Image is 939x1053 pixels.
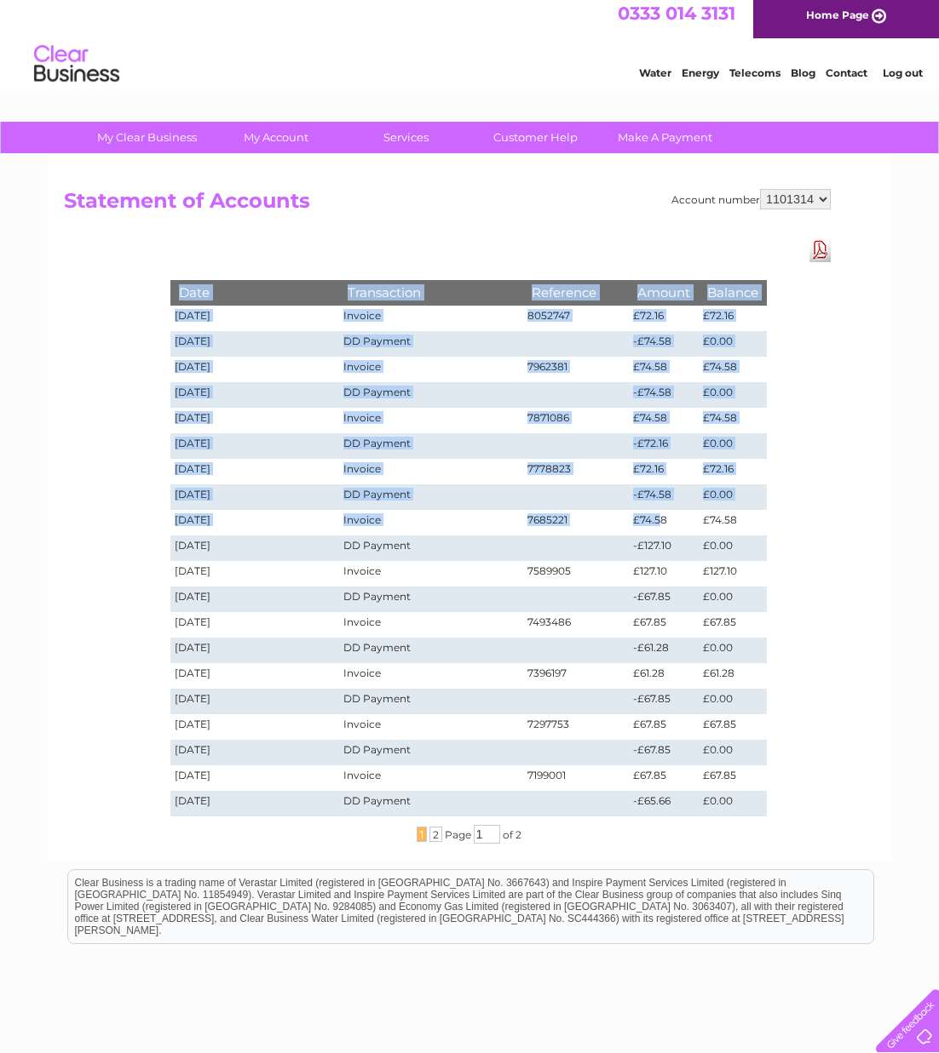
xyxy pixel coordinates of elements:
[699,510,767,535] td: £74.58
[170,765,339,791] td: [DATE]
[523,357,629,382] td: 7962381
[618,9,735,30] a: 0333 014 3131
[170,638,339,663] td: [DATE]
[445,828,471,841] span: Page
[699,689,767,714] td: £0.00
[170,510,339,535] td: [DATE]
[629,689,699,714] td: -£67.85
[523,663,629,689] td: 7396197
[170,535,339,561] td: [DATE]
[339,765,523,791] td: Invoice
[699,587,767,612] td: £0.00
[33,44,120,96] img: logo.png
[699,484,767,510] td: £0.00
[170,280,339,305] th: Date
[339,510,523,535] td: Invoice
[699,638,767,663] td: £0.00
[170,561,339,587] td: [DATE]
[629,561,699,587] td: £127.10
[429,827,442,842] span: 2
[339,587,523,612] td: DD Payment
[339,791,523,816] td: DD Payment
[523,280,629,305] th: Reference
[523,714,629,740] td: 7297753
[170,612,339,638] td: [DATE]
[170,740,339,765] td: [DATE]
[629,484,699,510] td: -£74.58
[170,689,339,714] td: [DATE]
[68,9,873,83] div: Clear Business is a trading name of Verastar Limited (registered in [GEOGRAPHIC_DATA] No. 3667643...
[595,122,735,153] a: Make A Payment
[699,306,767,331] td: £72.16
[339,638,523,663] td: DD Payment
[629,357,699,382] td: £74.58
[339,714,523,740] td: Invoice
[170,306,339,331] td: [DATE]
[629,587,699,612] td: -£67.85
[729,72,781,85] a: Telecoms
[699,331,767,357] td: £0.00
[629,638,699,663] td: -£61.28
[699,740,767,765] td: £0.00
[170,663,339,689] td: [DATE]
[339,382,523,408] td: DD Payment
[629,765,699,791] td: £67.85
[629,459,699,484] td: £72.16
[64,189,831,221] h2: Statement of Accounts
[339,408,523,433] td: Invoice
[699,561,767,587] td: £127.10
[699,280,767,305] th: Balance
[809,237,831,262] a: Download Pdf
[699,663,767,689] td: £61.28
[629,433,699,459] td: -£72.16
[629,791,699,816] td: -£65.66
[523,459,629,484] td: 7778823
[170,382,339,408] td: [DATE]
[417,827,427,842] span: 1
[170,791,339,816] td: [DATE]
[699,714,767,740] td: £67.85
[629,331,699,357] td: -£74.58
[629,280,699,305] th: Amount
[516,828,521,841] span: 2
[699,382,767,408] td: £0.00
[339,535,523,561] td: DD Payment
[523,510,629,535] td: 7685221
[339,357,523,382] td: Invoice
[699,791,767,816] td: £0.00
[339,280,523,305] th: Transaction
[699,408,767,433] td: £74.58
[170,408,339,433] td: [DATE]
[339,689,523,714] td: DD Payment
[523,408,629,433] td: 7871086
[170,714,339,740] td: [DATE]
[339,740,523,765] td: DD Payment
[671,189,831,209] div: Account number
[339,433,523,459] td: DD Payment
[339,612,523,638] td: Invoice
[339,561,523,587] td: Invoice
[629,510,699,535] td: £74.58
[629,535,699,561] td: -£127.10
[629,663,699,689] td: £61.28
[639,72,671,85] a: Water
[629,382,699,408] td: -£74.58
[170,484,339,510] td: [DATE]
[883,72,923,85] a: Log out
[629,306,699,331] td: £72.16
[791,72,815,85] a: Blog
[523,765,629,791] td: 7199001
[699,433,767,459] td: £0.00
[699,357,767,382] td: £74.58
[523,306,629,331] td: 8052747
[699,612,767,638] td: £67.85
[629,408,699,433] td: £74.58
[523,561,629,587] td: 7589905
[699,535,767,561] td: £0.00
[170,331,339,357] td: [DATE]
[339,331,523,357] td: DD Payment
[170,357,339,382] td: [DATE]
[170,433,339,459] td: [DATE]
[699,459,767,484] td: £72.16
